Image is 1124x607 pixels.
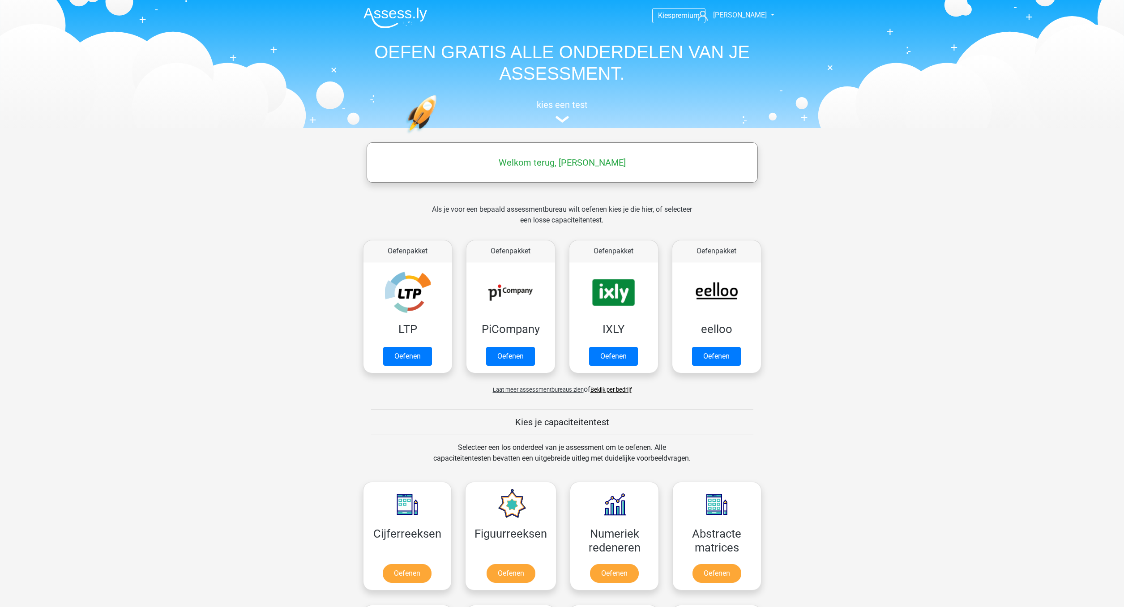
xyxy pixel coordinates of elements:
[356,99,768,123] a: kies een test
[406,95,471,176] img: oefenen
[590,386,632,393] a: Bekijk per bedrijf
[493,386,584,393] span: Laat meer assessmentbureaus zien
[589,347,638,366] a: Oefenen
[487,564,535,583] a: Oefenen
[383,347,432,366] a: Oefenen
[713,11,767,19] span: [PERSON_NAME]
[371,417,753,427] h5: Kies je capaciteitentest
[653,9,705,21] a: Kiespremium
[556,116,569,123] img: assessment
[658,11,671,20] span: Kies
[425,442,699,474] div: Selecteer een los onderdeel van je assessment om te oefenen. Alle capaciteitentesten bevatten een...
[383,564,432,583] a: Oefenen
[671,11,700,20] span: premium
[486,347,535,366] a: Oefenen
[356,377,768,395] div: of
[590,564,639,583] a: Oefenen
[356,99,768,110] h5: kies een test
[425,204,699,236] div: Als je voor een bepaald assessmentbureau wilt oefenen kies je die hier, of selecteer een losse ca...
[694,10,768,21] a: [PERSON_NAME]
[363,7,427,28] img: Assessly
[356,41,768,84] h1: OEFEN GRATIS ALLE ONDERDELEN VAN JE ASSESSMENT.
[371,157,753,168] h5: Welkom terug, [PERSON_NAME]
[692,564,741,583] a: Oefenen
[692,347,741,366] a: Oefenen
